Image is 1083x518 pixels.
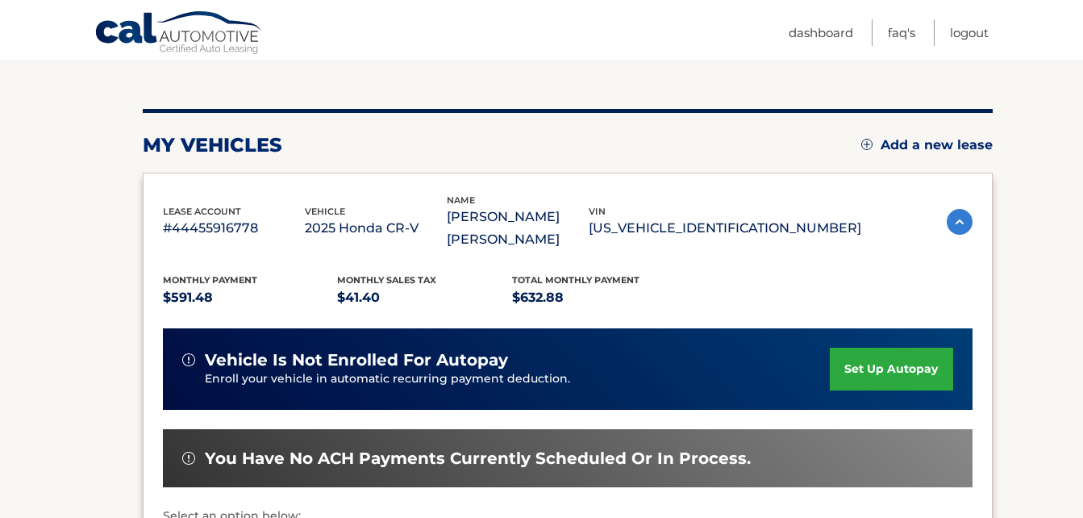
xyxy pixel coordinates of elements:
p: $41.40 [337,286,512,309]
p: [US_VEHICLE_IDENTIFICATION_NUMBER] [589,217,861,240]
img: alert-white.svg [182,452,195,465]
span: You have no ACH payments currently scheduled or in process. [205,449,751,469]
span: Total Monthly Payment [512,274,639,286]
p: Enroll your vehicle in automatic recurring payment deduction. [205,370,831,388]
a: Cal Automotive [94,10,264,57]
a: FAQ's [888,19,915,46]
p: [PERSON_NAME] [PERSON_NAME] [447,206,589,251]
span: name [447,194,475,206]
img: alert-white.svg [182,353,195,366]
p: 2025 Honda CR-V [305,217,447,240]
span: vehicle is not enrolled for autopay [205,350,508,370]
span: vehicle [305,206,345,217]
a: Dashboard [789,19,853,46]
a: Add a new lease [861,137,993,153]
p: #44455916778 [163,217,305,240]
img: add.svg [861,139,873,150]
a: Logout [950,19,989,46]
span: Monthly sales Tax [337,274,436,286]
span: vin [589,206,606,217]
img: accordion-active.svg [947,209,973,235]
h2: my vehicles [143,133,282,157]
a: set up autopay [830,348,952,391]
span: Monthly Payment [163,274,257,286]
p: $591.48 [163,286,338,309]
p: $632.88 [512,286,687,309]
span: lease account [163,206,241,217]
